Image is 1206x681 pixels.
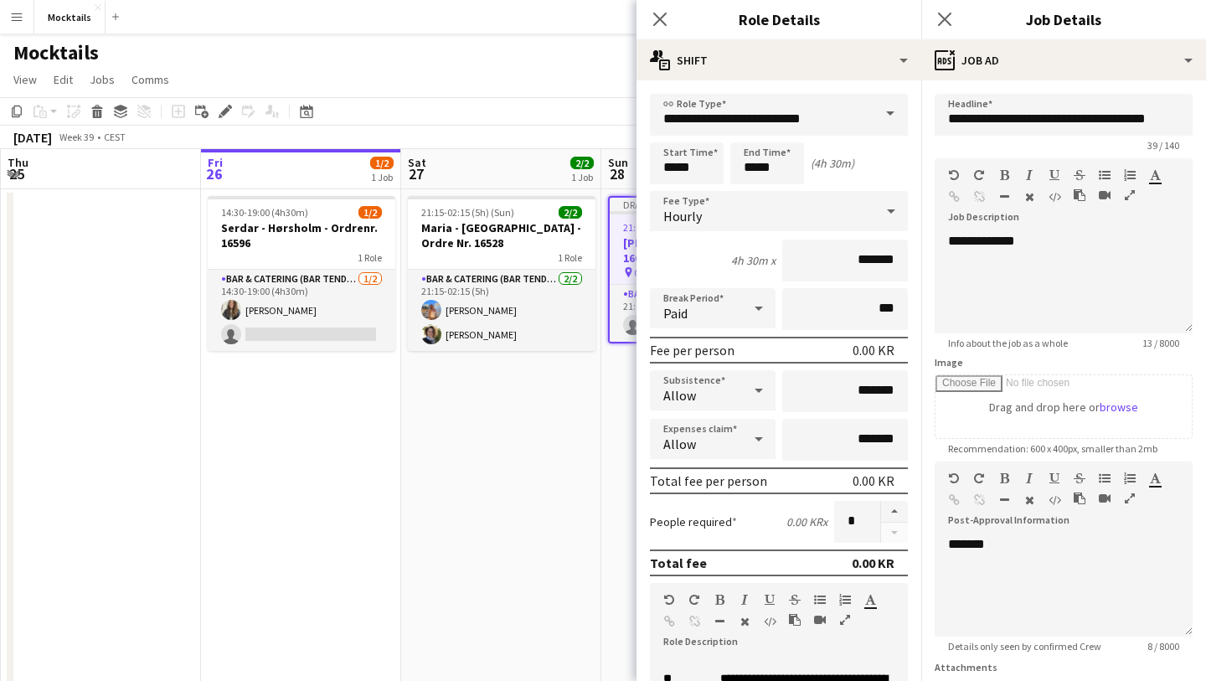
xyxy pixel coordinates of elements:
label: People required [650,514,737,529]
span: Edit [54,72,73,87]
span: Details only seen by confirmed Crew [935,640,1115,653]
a: Edit [47,69,80,90]
span: Sat [408,155,426,170]
button: Redo [973,168,985,182]
span: Sun [608,155,628,170]
button: Bold [998,472,1010,485]
span: Comms [131,72,169,87]
span: 1/2 [358,206,382,219]
button: Horizontal Line [998,493,1010,507]
button: Underline [1049,168,1060,182]
button: Fullscreen [1124,188,1136,202]
div: Shift [636,40,921,80]
button: Undo [948,168,960,182]
span: 14:30-19:00 (4h30m) [221,206,308,219]
span: 39 / 140 [1134,139,1193,152]
span: View [13,72,37,87]
div: [DATE] [13,129,52,146]
button: Paste as plain text [1074,188,1085,202]
button: Redo [973,472,985,485]
a: Comms [125,69,176,90]
button: Undo [948,472,960,485]
button: Italic [1023,472,1035,485]
button: Ordered List [1124,168,1136,182]
button: Ordered List [1124,472,1136,485]
button: Fullscreen [1124,492,1136,505]
span: Info about the job as a whole [935,337,1081,349]
button: Strikethrough [789,593,801,606]
button: Bold [998,168,1010,182]
button: Clear Formatting [739,615,750,628]
div: Job Ad [921,40,1206,80]
button: Clear Formatting [1023,190,1035,204]
span: 1/2 [370,157,394,169]
span: Recommendation: 600 x 400px, smaller than 2mb [935,442,1171,455]
button: Insert video [814,613,826,627]
button: Paste as plain text [1074,492,1085,505]
h3: [PERSON_NAME] - Ordrenr. 16662 [610,235,794,266]
span: Jobs [90,72,115,87]
app-job-card: 21:15-02:15 (5h) (Sun)2/2Maria - [GEOGRAPHIC_DATA] - Ordre Nr. 165281 RoleBar & Catering (Bar Ten... [408,196,595,351]
span: 1 Role [358,251,382,264]
span: Ordrupgaard Café [634,266,712,279]
span: 27 [405,164,426,183]
div: Total fee [650,555,707,571]
span: 26 [205,164,223,183]
button: Unordered List [814,593,826,606]
span: 21:15-02:15 (5h) (Sun) [421,206,514,219]
button: Strikethrough [1074,168,1085,182]
span: 1 Role [558,251,582,264]
button: Italic [1023,168,1035,182]
span: 2/2 [570,157,594,169]
div: 1 Job [571,171,593,183]
div: 0.00 KR x [786,514,827,529]
span: 8 / 8000 [1134,640,1193,653]
button: Horizontal Line [998,190,1010,204]
button: Ordered List [839,593,851,606]
app-card-role: Bar & Catering (Bar Tender)0/121:00-01:30 (4h30m) [610,285,794,342]
a: View [7,69,44,90]
span: Fri [208,155,223,170]
span: Hourly [663,208,702,224]
div: Total fee per person [650,472,767,489]
span: Thu [8,155,28,170]
span: 28 [606,164,628,183]
button: Mocktails [34,1,106,34]
span: Week 39 [55,131,97,143]
app-job-card: 14:30-19:00 (4h30m)1/2Serdar - Hørsholm - Ordrenr. 165961 RoleBar & Catering (Bar Tender)1/214:30... [208,196,395,351]
h3: Maria - [GEOGRAPHIC_DATA] - Ordre Nr. 16528 [408,220,595,250]
button: Text Color [864,593,876,606]
app-card-role: Bar & Catering (Bar Tender)2/221:15-02:15 (5h)[PERSON_NAME][PERSON_NAME] [408,270,595,351]
label: Attachments [935,661,997,673]
span: 25 [5,164,28,183]
div: Draft [610,198,794,211]
app-card-role: Bar & Catering (Bar Tender)1/214:30-19:00 (4h30m)[PERSON_NAME] [208,270,395,351]
button: Paste as plain text [789,613,801,627]
button: HTML Code [1049,493,1060,507]
button: Increase [881,501,908,523]
h3: Job Details [921,8,1206,30]
div: 0.00 KR [853,472,894,489]
div: 1 Job [371,171,393,183]
button: Underline [1049,472,1060,485]
button: Insert video [1099,188,1111,202]
button: Text Color [1149,472,1161,485]
span: 13 / 8000 [1129,337,1193,349]
app-job-card: Draft21:00-01:30 (4h30m) (Mon)0/1[PERSON_NAME] - Ordrenr. 16662 Ordrupgaard Café1 RoleBar & Cater... [608,196,796,343]
span: Allow [663,436,696,452]
div: Fee per person [650,342,734,359]
div: CEST [104,131,126,143]
button: Text Color [1149,168,1161,182]
span: Paid [663,305,688,322]
button: Redo [688,593,700,606]
div: 4h 30m x [731,253,776,268]
h3: Role Details [636,8,921,30]
span: 2/2 [559,206,582,219]
button: Unordered List [1099,168,1111,182]
div: 0.00 KR [852,555,894,571]
span: Allow [663,387,696,404]
span: 21:00-01:30 (4h30m) (Mon) [623,221,737,234]
button: Insert video [1099,492,1111,505]
button: Strikethrough [1074,472,1085,485]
